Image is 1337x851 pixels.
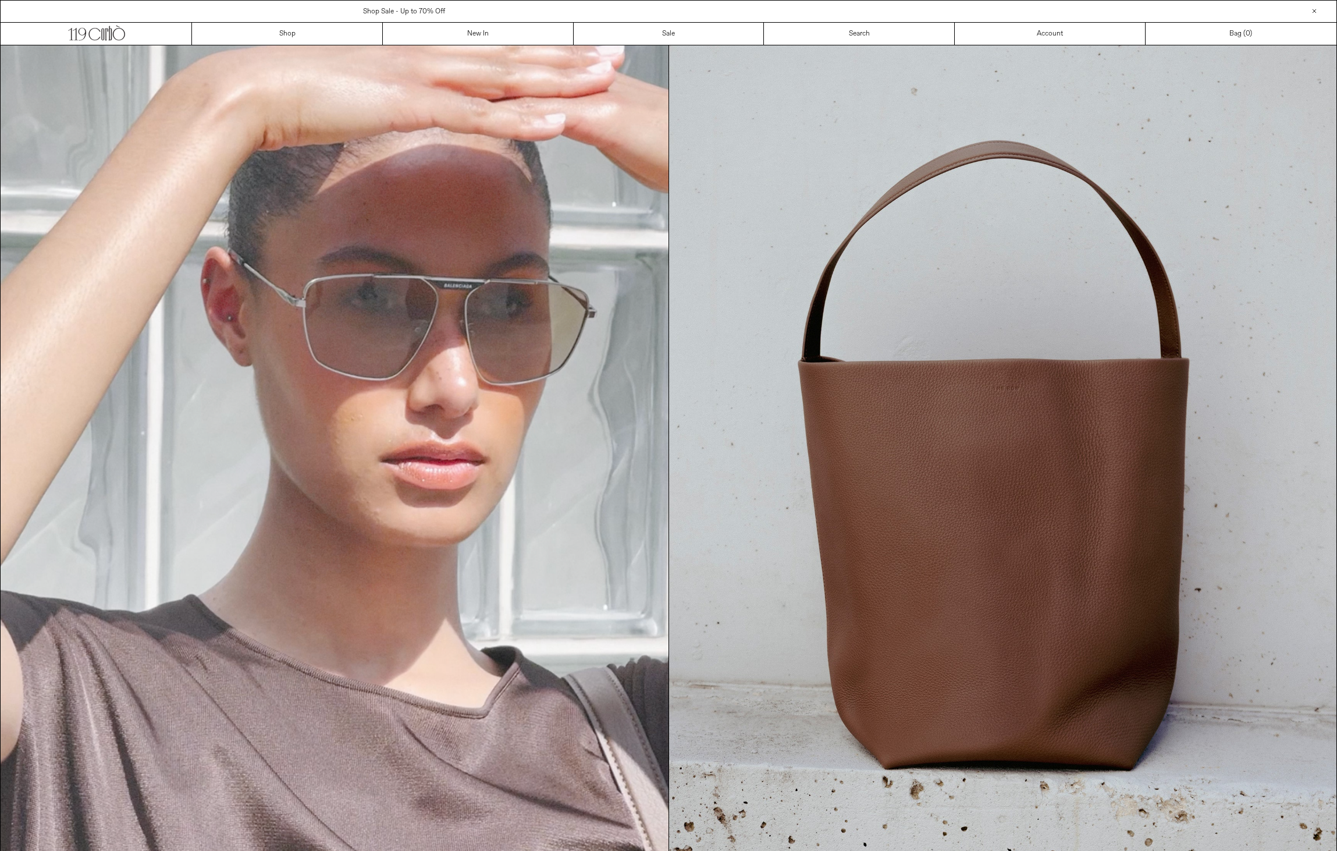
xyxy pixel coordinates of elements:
a: Sale [574,23,764,45]
span: ) [1246,29,1252,39]
a: Account [955,23,1146,45]
a: New In [383,23,574,45]
a: Search [764,23,955,45]
a: Bag () [1146,23,1336,45]
a: Shop [192,23,383,45]
span: 0 [1246,29,1250,38]
a: Shop Sale - Up to 70% Off [363,7,445,16]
